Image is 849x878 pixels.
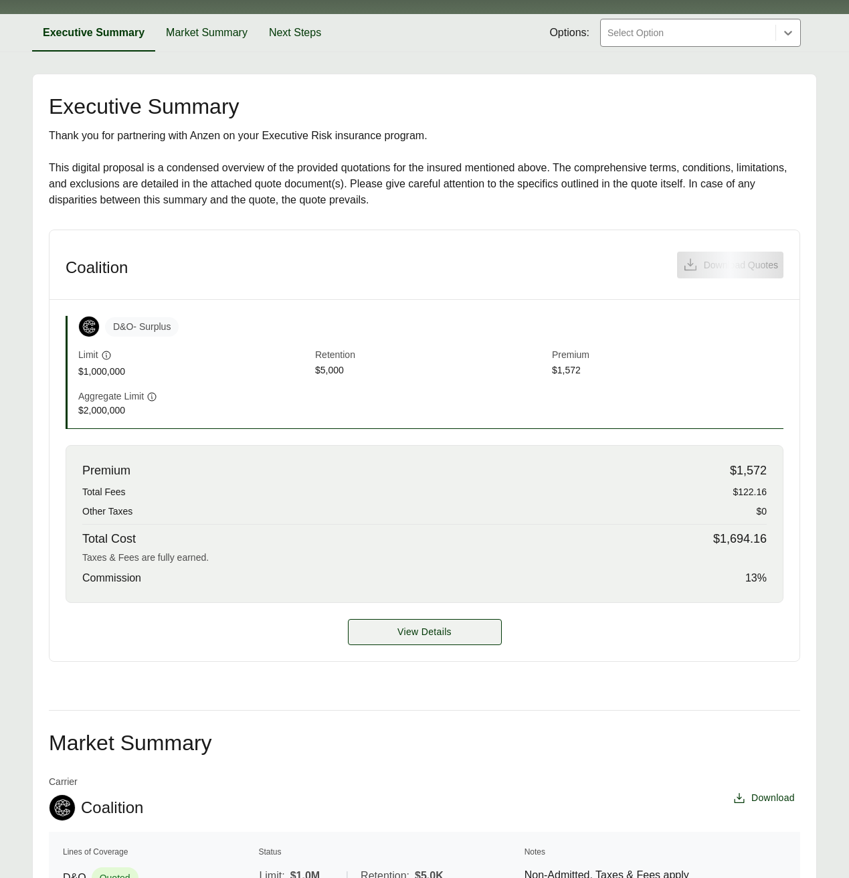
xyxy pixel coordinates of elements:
[49,96,800,117] h2: Executive Summary
[348,619,502,645] button: View Details
[78,389,144,404] span: Aggregate Limit
[49,128,800,208] div: Thank you for partnering with Anzen on your Executive Risk insurance program. This digital propos...
[315,363,547,379] span: $5,000
[751,791,795,805] span: Download
[50,795,75,820] img: Coalition
[727,786,800,810] button: Download
[49,732,800,754] h2: Market Summary
[62,845,255,859] th: Lines of Coverage
[730,462,767,480] span: $1,572
[524,845,787,859] th: Notes
[82,505,132,519] span: Other Taxes
[82,551,767,565] div: Taxes & Fees are fully earned.
[549,25,589,41] span: Options:
[713,530,767,548] span: $1,694.16
[552,348,783,363] span: Premium
[258,14,332,52] button: Next Steps
[155,14,258,52] button: Market Summary
[66,258,128,278] h3: Coalition
[348,619,502,645] a: Coalition details
[78,365,310,379] span: $1,000,000
[258,845,521,859] th: Status
[745,570,767,586] span: 13 %
[78,404,310,418] span: $2,000,000
[315,348,547,363] span: Retention
[552,363,783,379] span: $1,572
[79,317,99,337] img: Coalition
[82,462,130,480] span: Premium
[105,317,179,337] span: D&O - Surplus
[81,798,143,818] span: Coalition
[733,485,767,499] span: $122.16
[82,485,126,499] span: Total Fees
[756,505,767,519] span: $0
[397,625,452,639] span: View Details
[32,14,155,52] button: Executive Summary
[82,570,141,586] span: Commission
[82,530,136,548] span: Total Cost
[49,775,143,789] span: Carrier
[78,348,98,362] span: Limit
